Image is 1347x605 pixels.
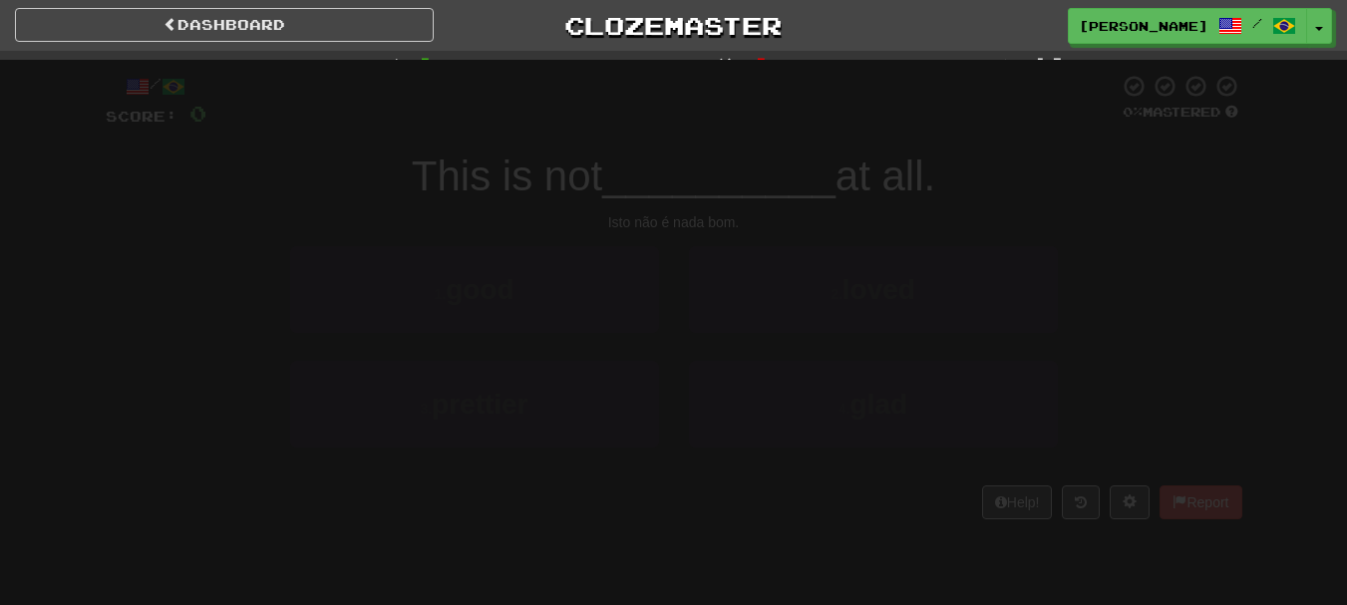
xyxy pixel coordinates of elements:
a: Dashboard [15,8,434,42]
span: __________ [602,152,836,199]
span: 10 [1032,53,1066,77]
span: : [717,58,739,75]
a: [PERSON_NAME] / [1068,8,1307,44]
div: Mastered [1119,104,1242,122]
span: / [1252,16,1262,30]
button: 4.glad [689,361,1058,448]
div: Isto não é nada bom. [106,212,1242,232]
div: / [106,74,206,99]
span: 0 [417,53,434,77]
span: Incorrect [577,56,703,76]
a: Clozemaster [464,8,882,43]
span: : [382,58,404,75]
span: 0 [753,53,770,77]
span: prettier [432,389,527,420]
span: To go [913,56,983,76]
span: 0 [189,101,206,126]
button: 1.good [290,246,659,333]
span: [PERSON_NAME] [1079,17,1208,35]
button: Help! [982,485,1053,519]
span: good [446,274,513,305]
small: 1 . [434,286,446,302]
button: 2.loved [689,246,1058,333]
span: at all. [836,152,935,199]
small: 4 . [839,401,850,417]
small: 2 . [831,286,842,302]
button: 3.prettier [290,361,659,448]
span: : [997,58,1019,75]
small: 3 . [420,401,432,417]
button: Round history (alt+y) [1062,485,1100,519]
span: Score: [106,108,177,125]
span: 0 % [1123,104,1143,120]
button: Report [1160,485,1241,519]
span: loved [842,274,915,305]
span: glad [850,389,908,420]
span: Correct [270,56,368,76]
span: This is not [412,152,602,199]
